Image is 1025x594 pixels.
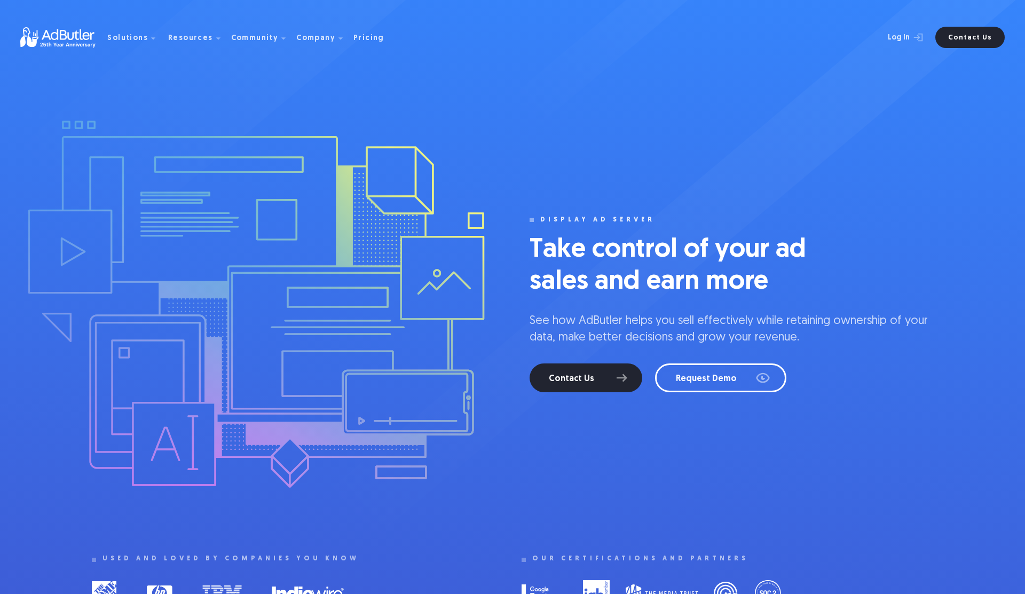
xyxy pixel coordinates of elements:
[935,27,1005,48] a: Contact Us
[540,216,655,224] div: display ad server
[296,35,335,42] div: Company
[353,35,384,42] div: Pricing
[231,35,279,42] div: Community
[530,234,850,298] h1: Take control of your ad sales and earn more
[530,313,933,346] p: See how AdButler helps you sell effectively while retaining ownership of your data, make better d...
[102,555,359,563] div: used and loved by companies you know
[532,555,748,563] div: Our certifications and partners
[168,35,213,42] div: Resources
[655,363,786,392] a: Request Demo
[530,363,642,392] a: Contact Us
[860,27,929,48] a: Log In
[353,33,393,42] a: Pricing
[107,35,148,42] div: Solutions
